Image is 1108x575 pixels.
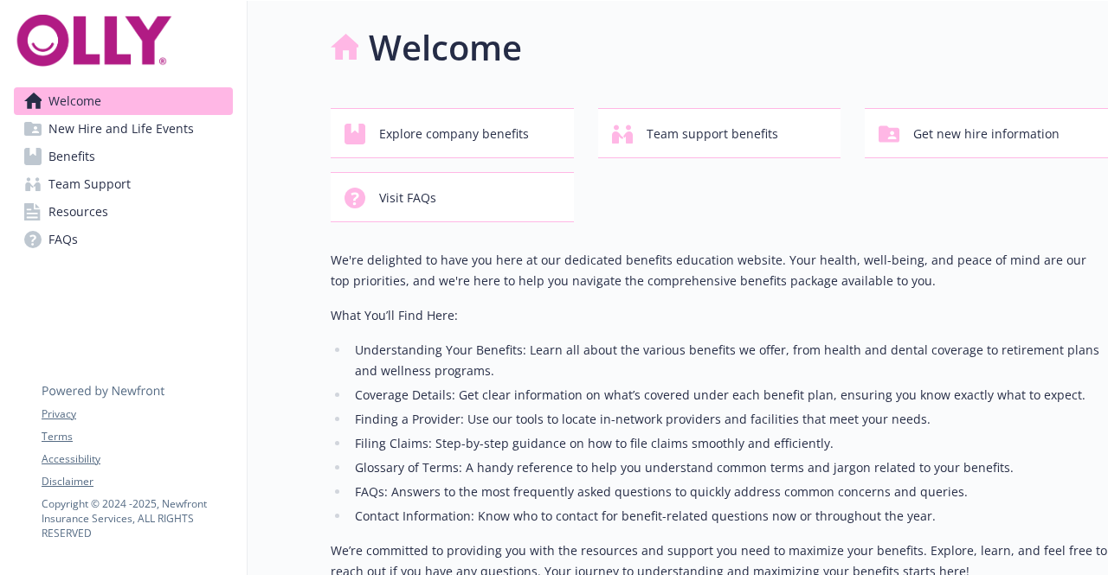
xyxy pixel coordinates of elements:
[350,433,1108,454] li: Filing Claims: Step-by-step guidance on how to file claims smoothly and efficiently.
[48,143,95,170] span: Benefits
[331,108,574,158] button: Explore company benefits
[42,406,232,422] a: Privacy
[14,115,233,143] a: New Hire and Life Events
[14,226,233,253] a: FAQs
[48,198,108,226] span: Resources
[350,385,1108,406] li: Coverage Details: Get clear information on what’s covered under each benefit plan, ensuring you k...
[48,226,78,253] span: FAQs
[48,115,194,143] span: New Hire and Life Events
[42,429,232,444] a: Terms
[48,170,131,198] span: Team Support
[14,143,233,170] a: Benefits
[42,496,232,540] p: Copyright © 2024 - 2025 , Newfront Insurance Services, ALL RIGHTS RESERVED
[350,457,1108,478] li: Glossary of Terms: A handy reference to help you understand common terms and jargon related to yo...
[42,474,232,489] a: Disclaimer
[42,451,232,467] a: Accessibility
[865,108,1108,158] button: Get new hire information
[14,198,233,226] a: Resources
[350,340,1108,381] li: Understanding Your Benefits: Learn all about the various benefits we offer, from health and denta...
[350,409,1108,430] li: Finding a Provider: Use our tools to locate in-network providers and facilities that meet your ne...
[379,118,529,150] span: Explore company benefits
[14,170,233,198] a: Team Support
[331,305,1108,326] p: What You’ll Find Here:
[379,182,436,214] span: Visit FAQs
[350,506,1108,527] li: Contact Information: Know who to contact for benefit-related questions now or throughout the year.
[48,87,101,115] span: Welcome
[913,118,1060,150] span: Get new hire information
[14,87,233,115] a: Welcome
[331,250,1108,291] p: We're delighted to have you here at our dedicated benefits education website. Your health, well-b...
[369,22,522,73] h1: Welcome
[350,482,1108,502] li: FAQs: Answers to the most frequently asked questions to quickly address common concerns and queries.
[331,172,574,222] button: Visit FAQs
[647,118,778,150] span: Team support benefits
[598,108,841,158] button: Team support benefits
